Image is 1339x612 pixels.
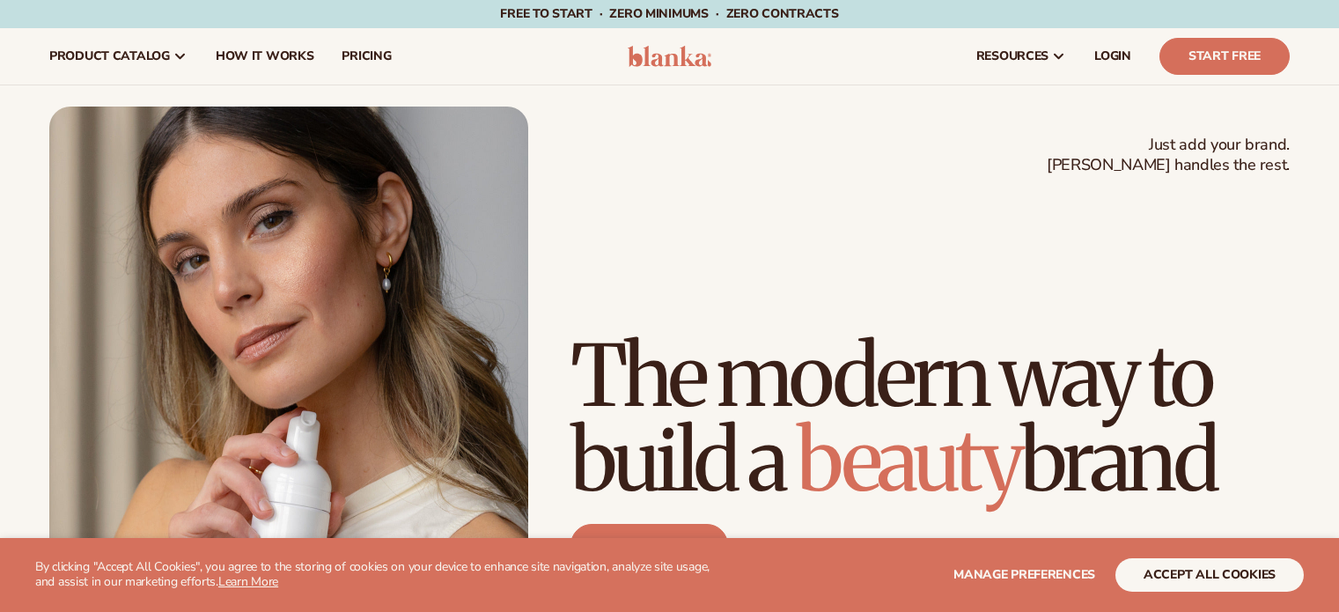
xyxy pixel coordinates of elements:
[953,558,1095,592] button: Manage preferences
[953,566,1095,583] span: Manage preferences
[342,49,391,63] span: pricing
[1159,38,1290,75] a: Start Free
[976,49,1048,63] span: resources
[500,5,838,22] span: Free to start · ZERO minimums · ZERO contracts
[216,49,314,63] span: How It Works
[35,28,202,85] a: product catalog
[327,28,405,85] a: pricing
[1094,49,1131,63] span: LOGIN
[570,524,728,566] a: Start free
[570,334,1290,503] h1: The modern way to build a brand
[49,49,170,63] span: product catalog
[797,408,1020,513] span: beauty
[218,573,278,590] a: Learn More
[1115,558,1304,592] button: accept all cookies
[202,28,328,85] a: How It Works
[628,46,711,67] img: logo
[1047,135,1290,176] span: Just add your brand. [PERSON_NAME] handles the rest.
[962,28,1080,85] a: resources
[35,560,730,590] p: By clicking "Accept All Cookies", you agree to the storing of cookies on your device to enhance s...
[1080,28,1145,85] a: LOGIN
